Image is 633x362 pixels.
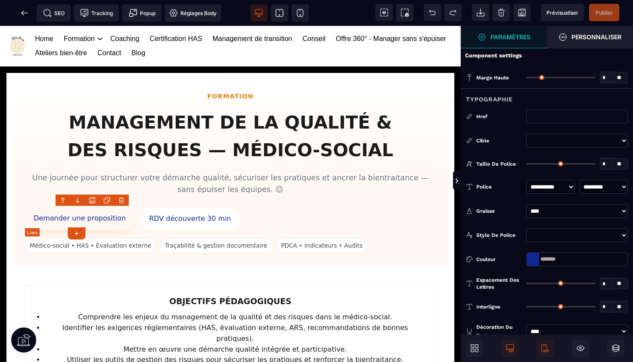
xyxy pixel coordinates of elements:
[74,4,119,22] span: Code de suivi
[110,6,140,20] a: Coaching
[80,9,113,17] span: Tracking
[336,6,446,20] a: Offre 360° - Manager sans s'épuiser
[276,212,367,227] span: PDCA • Indicateurs • Audits
[16,4,33,22] span: Retour
[35,6,53,20] a: Home
[490,34,531,40] strong: Paramètres
[35,269,426,282] h3: OBJECTIFS PÉDAGOGIQUES
[476,207,522,215] div: Graisse
[476,74,509,81] span: Marge haute
[25,212,156,227] span: Médico-social • HAS • Évaluation externe
[44,329,426,340] li: Utiliser les outils de gestion des risques pour sécuriser les pratiques et renforcer la bientrait...
[131,20,145,35] a: Blog
[444,4,462,21] span: Rétablir
[466,136,522,145] div: Cible
[25,146,436,170] p: Une journée pour structurer votre démarche qualité, sécuriser les pratiques et ancrer la bientrai...
[461,88,633,104] div: Typographie
[607,340,624,357] span: Ouvrir les calques
[476,161,516,167] span: Taille de police
[64,6,95,20] a: Formation
[501,340,518,357] span: Afficher le desktop
[424,4,441,21] span: Défaire
[476,323,522,340] div: Décoration du texte
[35,20,87,35] a: Ateliers bien-être
[476,183,522,191] div: Police
[140,182,240,205] a: RDV découverte 30 min
[44,297,426,318] li: Identifier les exigences réglementaires (HAS, évaluation externe, ARS, recommandations de bonnes ...
[150,6,202,20] a: Certification HAS
[44,318,426,329] li: Mettre en œuvre une démarche qualité intégrée et participative.
[250,4,267,22] span: Voir bureau
[129,9,155,17] span: Popup
[571,34,621,40] strong: Personnaliser
[466,112,522,121] div: Href
[43,9,65,17] span: SEO
[44,286,426,297] li: Comprendre les enjeux du management de la qualité et des risques dans le médico-social.
[572,340,589,357] span: Masquer le bloc
[547,26,633,48] span: Ouvrir le gestionnaire de styles
[537,340,554,357] span: Afficher le mobile
[169,9,217,17] span: Réglages Body
[546,9,578,16] span: Prévisualiser
[461,47,633,64] div: Component settings
[466,340,483,357] span: Ouvrir les blocs
[396,4,413,21] span: Capture d'écran
[472,4,489,21] span: Importer
[271,4,288,22] span: Voir tablette
[589,4,619,21] span: Enregistrer le contenu
[302,6,325,20] a: Conseil
[122,4,161,22] span: Créer une alerte modale
[476,255,522,264] div: Couleur
[461,26,547,48] span: Ouvrir le gestionnaire de styles
[541,4,584,21] span: Aperçu
[97,20,121,35] a: Contact
[476,231,522,239] div: Style de police
[7,10,28,30] img: https://sasu-fleur-de-vie.metaforma.io/home
[375,4,393,21] span: Voir les composants
[37,4,71,22] span: Métadata SEO
[292,4,309,22] span: Voir mobile
[212,6,292,20] a: Management de transition
[25,66,436,75] div: FORMATION
[596,9,613,16] span: Publier
[25,83,436,139] h1: MANAGEMENT DE LA QUALITÉ & DES RISQUES — MÉDICO-SOCIAL
[160,212,272,227] span: Traçabilité & gestion documentaire
[165,4,221,22] span: Favicon
[476,277,522,290] span: Espacement des lettres
[493,4,510,21] span: Nettoyage
[513,4,531,21] span: Enregistrer
[25,181,134,204] a: Demander une proposition
[476,303,500,310] span: Interligne
[461,168,469,194] span: Afficher les vues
